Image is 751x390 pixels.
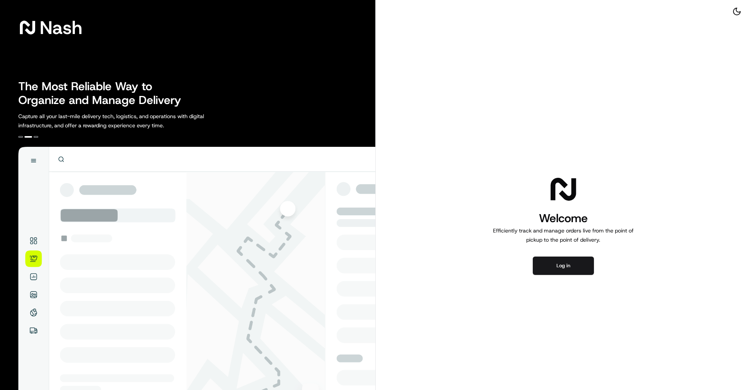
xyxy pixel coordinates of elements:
[533,257,594,275] button: Log in
[490,226,637,244] p: Efficiently track and manage orders live from the point of pickup to the point of delivery.
[490,211,637,226] h1: Welcome
[18,80,190,107] h2: The Most Reliable Way to Organize and Manage Delivery
[18,112,238,130] p: Capture all your last-mile delivery tech, logistics, and operations with digital infrastructure, ...
[40,20,82,35] span: Nash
